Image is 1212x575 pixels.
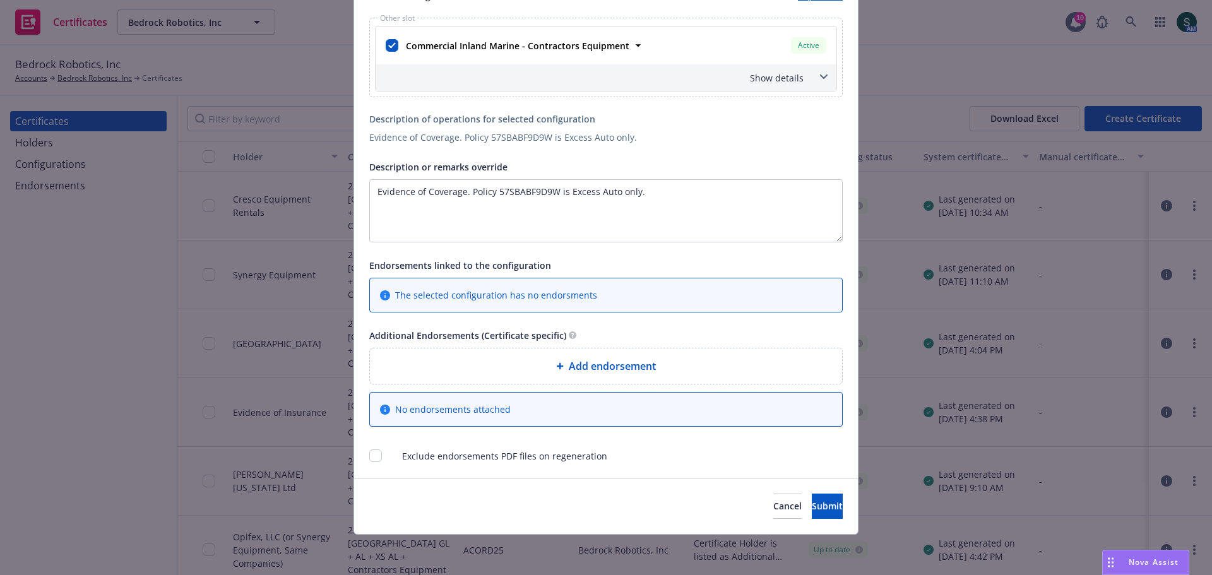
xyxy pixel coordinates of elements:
[369,259,551,271] span: Endorsements linked to the configuration
[377,15,417,22] span: Other slot
[1103,550,1119,574] div: Drag to move
[378,71,804,85] div: Show details
[369,179,843,242] textarea: Input description
[395,288,597,302] span: The selected configuration has no endorsments
[773,494,802,519] button: Cancel
[376,64,836,91] div: Show details
[402,449,607,463] span: Exclude endorsements PDF files on regeneration
[812,500,843,512] span: Submit
[1129,557,1179,567] span: Nova Assist
[796,40,821,51] span: Active
[812,494,843,519] button: Submit
[369,112,843,126] div: Description of operations for selected configuration
[406,40,629,52] strong: Commercial Inland Marine - Contractors Equipment
[773,500,802,512] span: Cancel
[569,359,656,374] span: Add endorsement
[369,161,508,173] span: Description or remarks override
[395,403,511,416] span: No endorsements attached
[369,348,843,384] div: Add endorsement
[369,329,566,341] span: Additional Endorsements (Certificate specific)
[369,131,843,144] div: Evidence of Coverage. Policy 57SBABF9D9W is Excess Auto only.
[1102,550,1189,575] button: Nova Assist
